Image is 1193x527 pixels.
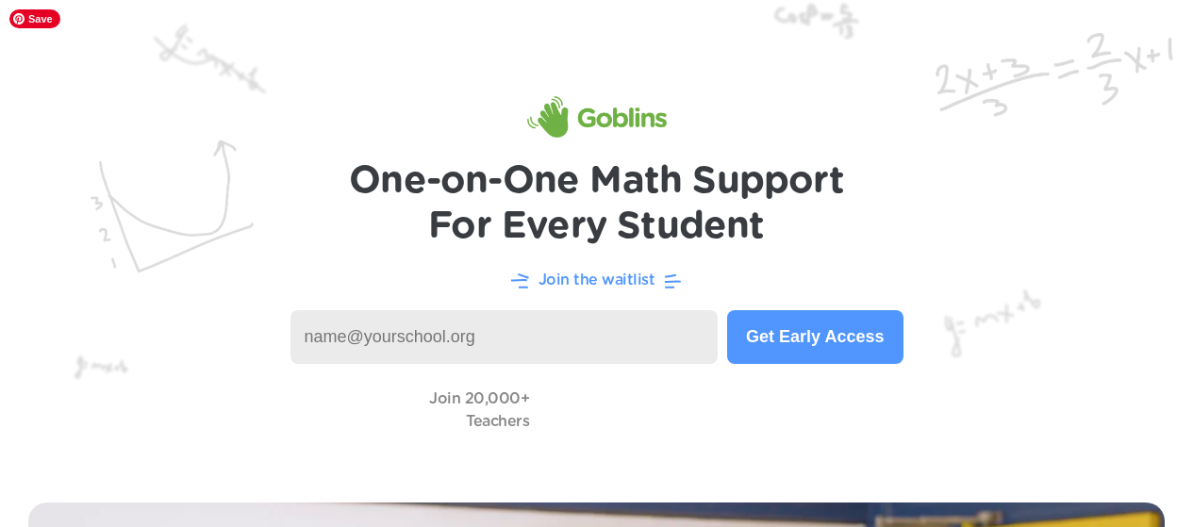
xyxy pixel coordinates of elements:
[727,310,903,364] button: Get Early Access
[9,9,60,28] span: Save
[290,310,719,364] input: name@yourschool.org
[349,158,844,249] h1: One-on-One Math Support For Every Student
[429,387,529,433] p: Join 20,000+ Teachers
[539,269,655,291] p: Join the waitlist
